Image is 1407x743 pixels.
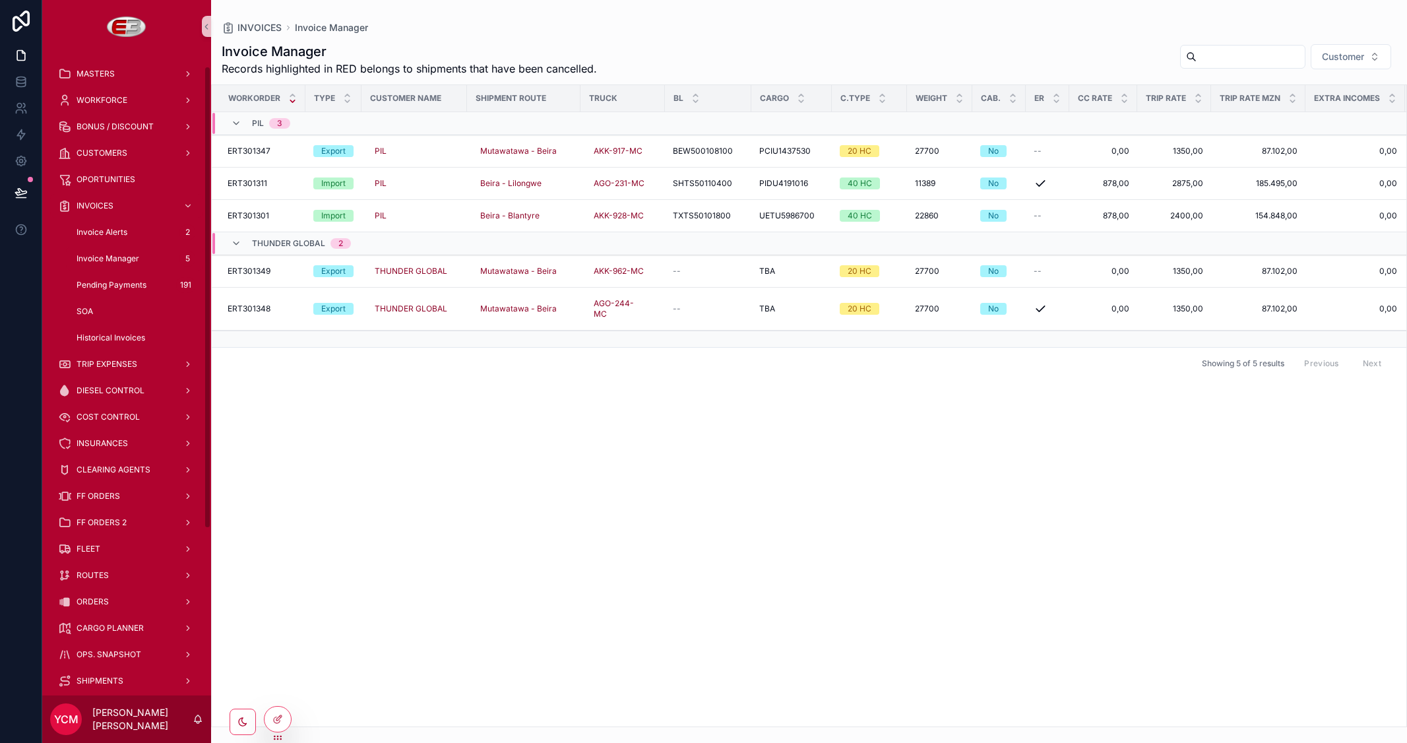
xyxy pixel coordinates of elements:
a: CARGO PLANNER [50,616,203,640]
a: Import [313,178,354,189]
a: COST CONTROL [50,405,203,429]
a: Invoice Manager [295,21,368,34]
a: ERT301347 [228,146,297,156]
span: Pending Payments [77,280,146,290]
span: COST CONTROL [77,412,140,422]
span: OPS. SNAPSHOT [77,649,141,660]
div: No [988,210,999,222]
a: 27700 [915,266,964,276]
a: No [980,210,1018,222]
span: Type [314,93,335,104]
span: TRIP EXPENSES [77,359,137,370]
span: 22860 [915,210,939,221]
a: Mutawatawa - Beira [475,141,573,162]
a: Import [313,210,354,222]
span: 87.102,00 [1219,146,1298,156]
span: CUSTOMERS [77,148,127,158]
a: ERT301349 [228,266,297,276]
span: Weight [916,93,947,104]
a: 154.848,00 [1219,210,1298,221]
a: 87.102,00 [1219,266,1298,276]
a: BONUS / DISCOUNT [50,115,203,139]
span: ORDERS [77,597,109,607]
div: Export [321,145,346,157]
span: TBA [759,304,775,314]
a: AKK-917-MC [588,141,657,162]
span: Shipment Route [476,93,546,104]
span: PIL [375,146,387,156]
a: 185.495,00 [1219,178,1298,189]
a: 2400,00 [1145,210,1203,221]
span: 1350,00 [1145,146,1203,156]
span: 27700 [915,146,939,156]
a: PCIU1437530 [759,146,824,156]
a: CUSTOMERS [50,141,203,165]
span: Trip Rate [1146,93,1186,104]
a: No [980,265,1018,277]
a: 1350,00 [1145,266,1203,276]
a: No [980,145,1018,157]
a: PIDU4191016 [759,178,824,189]
span: ERT301311 [228,178,267,189]
a: Mutawatawa - Beira [475,263,562,279]
span: ER [1034,93,1044,104]
span: 2875,00 [1145,178,1203,189]
a: AGO-244-MC [588,293,657,325]
a: INVOICES [222,21,282,34]
a: Beira - Blantyre [475,205,573,226]
div: No [988,145,999,157]
a: Mutawatawa - Beira [475,143,562,159]
a: TBA [759,266,824,276]
a: 40 HC [840,178,899,189]
div: 2 [338,238,343,249]
a: SHIPMENTS [50,669,203,693]
a: Beira - Lilongwe [475,176,547,191]
span: ERT301348 [228,304,270,314]
div: 20 HC [848,145,871,157]
a: Beira - Lilongwe [475,173,573,194]
a: 0,00 [1077,266,1129,276]
a: 22860 [915,210,964,221]
a: Beira - Blantyre [475,208,545,224]
span: FF ORDERS [77,491,120,501]
a: AKK-962-MC [588,261,657,282]
div: 20 HC [848,265,871,277]
span: Truck [589,93,617,104]
span: -- [673,304,681,314]
a: 0,00 [1313,304,1397,314]
a: FF ORDERS 2 [50,511,203,534]
div: No [988,178,999,189]
a: -- [1034,210,1061,221]
a: AKK-928-MC [588,205,657,226]
span: AKK-928-MC [594,210,644,221]
a: Mutawatawa - Beira [475,298,573,319]
a: 40 HC [840,210,899,222]
div: Import [321,210,346,222]
a: SOA [66,300,203,323]
span: SOA [77,306,93,317]
a: Export [313,145,354,157]
a: 27700 [915,146,964,156]
span: INVOICES [77,201,113,211]
a: PIL [369,176,392,191]
span: Beira - Blantyre [480,210,540,221]
span: TXTS50101800 [673,210,731,221]
span: INSURANCES [77,438,128,449]
span: -- [673,266,681,276]
div: scrollable content [42,53,211,695]
a: PIL [369,208,392,224]
span: FLEET [77,544,100,554]
a: No [980,178,1018,189]
span: 0,00 [1077,304,1129,314]
span: PIDU4191016 [759,178,808,189]
a: 20 HC [840,303,899,315]
a: 0,00 [1313,266,1397,276]
a: SHTS50110400 [673,178,743,189]
span: ERT301301 [228,210,269,221]
span: Mutawatawa - Beira [480,266,557,276]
